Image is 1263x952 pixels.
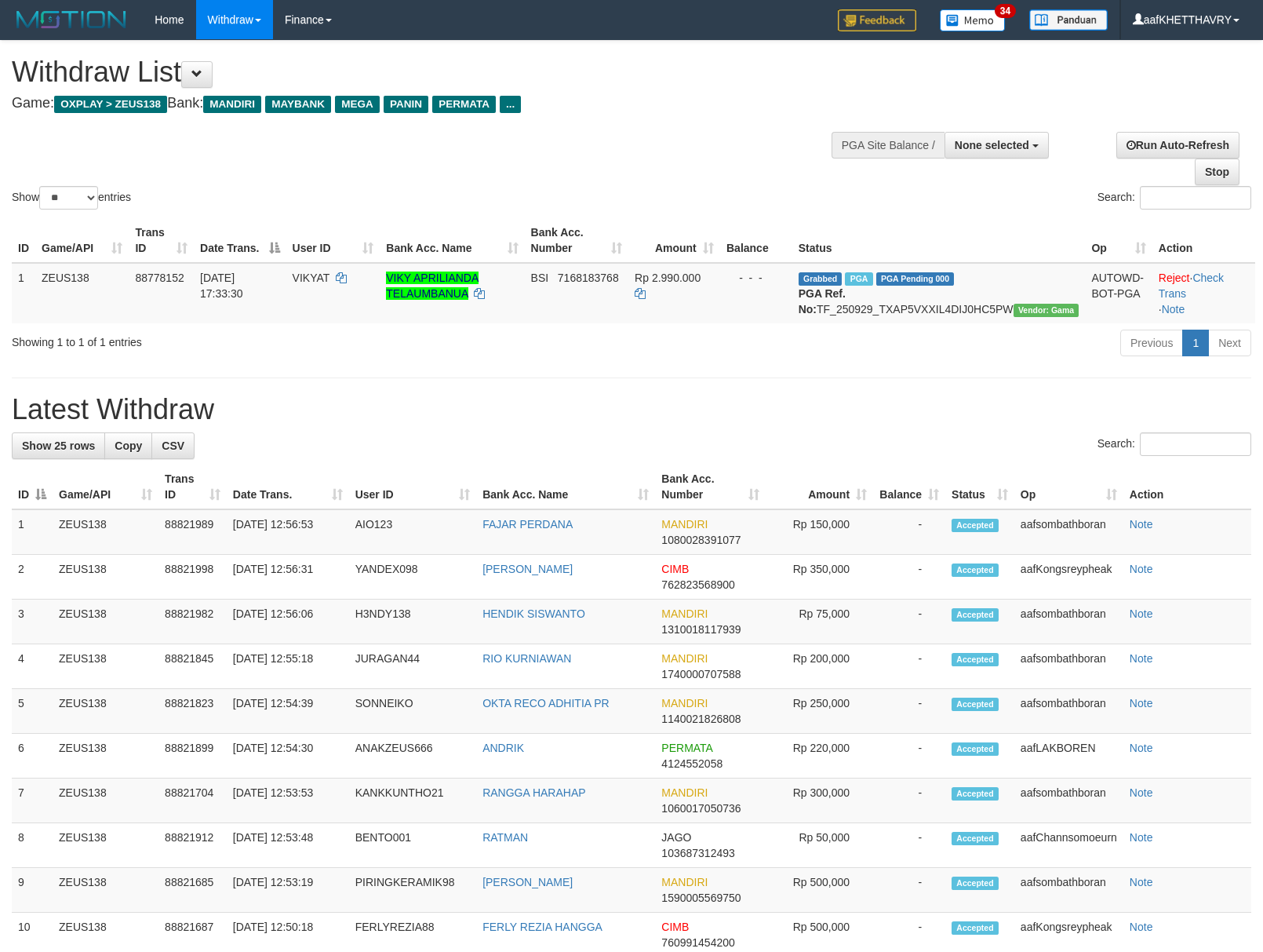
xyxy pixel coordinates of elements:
[12,509,53,555] td: 1
[54,96,167,113] span: OXPLAY > ZEUS138
[1085,218,1152,263] th: Op: activate to sort column ascending
[227,600,349,644] td: [DATE] 12:56:06
[1140,186,1251,210] input: Search:
[873,868,945,913] td: -
[661,668,741,680] span: Copy 1740000707588 to clipboard
[1195,159,1239,185] a: Stop
[1014,689,1123,734] td: aafsombathboran
[12,779,53,823] td: 7
[12,432,105,459] a: Show 25 rows
[661,697,708,709] span: MANDIRI
[227,689,349,734] td: [DATE] 12:54:39
[227,734,349,779] td: [DATE] 12:54:30
[482,518,573,531] a: FAJAR PERDANA
[158,868,227,913] td: 88821685
[158,779,227,823] td: 88821704
[1014,644,1123,689] td: aafsombathboran
[1130,518,1153,531] a: Note
[1130,921,1153,933] a: Note
[227,555,349,600] td: [DATE] 12:56:31
[162,440,184,452] span: CSV
[12,394,1251,425] h1: Latest Withdraw
[635,272,701,284] span: Rp 2.990.000
[151,432,195,459] a: CSV
[12,555,53,600] td: 2
[39,186,98,210] select: Showentries
[1116,132,1239,159] a: Run Auto-Refresh
[1130,563,1153,575] a: Note
[766,600,873,644] td: Rp 75,000
[500,96,521,113] span: ...
[286,218,380,263] th: User ID: activate to sort column ascending
[766,644,873,689] td: Rp 200,000
[158,823,227,868] td: 88821912
[12,96,826,111] h4: Game: Bank:
[952,698,999,711] span: Accepted
[12,218,35,263] th: ID
[1014,823,1123,868] td: aafChannsomoeurn
[952,742,999,756] span: Accepted
[12,823,53,868] td: 8
[766,509,873,555] td: Rp 150,000
[1097,186,1251,210] label: Search:
[432,96,496,113] span: PERMATA
[53,734,158,779] td: ZEUS138
[873,734,945,779] td: -
[12,57,826,88] h1: Withdraw List
[158,465,227,509] th: Trans ID: activate to sort column ascending
[227,644,349,689] td: [DATE] 12:55:18
[265,96,331,113] span: MAYBANK
[53,868,158,913] td: ZEUS138
[12,186,131,210] label: Show entries
[1130,742,1153,754] a: Note
[1014,868,1123,913] td: aafsombathboran
[384,96,428,113] span: PANIN
[838,9,916,31] img: Feedback.jpg
[135,272,184,284] span: 88778152
[53,509,158,555] td: ZEUS138
[35,218,129,263] th: Game/API: activate to sort column ascending
[53,779,158,823] td: ZEUS138
[1130,876,1153,888] a: Note
[766,868,873,913] td: Rp 500,000
[200,272,243,300] span: [DATE] 17:33:30
[628,218,720,263] th: Amount: activate to sort column ascending
[792,263,1086,323] td: TF_250929_TXAP5VXXIL4DIJ0HC5PW
[12,8,131,31] img: MOTION_logo.png
[661,757,722,770] span: Copy 4124552058 to clipboard
[766,734,873,779] td: Rp 220,000
[799,272,843,286] span: Grabbed
[1085,263,1152,323] td: AUTOWD-BOT-PGA
[1130,786,1153,799] a: Note
[104,432,152,459] a: Copy
[1120,330,1183,356] a: Previous
[661,652,708,665] span: MANDIRI
[1014,734,1123,779] td: aafLAKBOREN
[227,509,349,555] td: [DATE] 12:56:53
[1130,607,1153,620] a: Note
[873,509,945,555] td: -
[766,555,873,600] td: Rp 350,000
[12,734,53,779] td: 6
[227,823,349,868] td: [DATE] 12:53:48
[873,823,945,868] td: -
[531,272,549,284] span: BSI
[12,328,515,350] div: Showing 1 to 1 of 1 entries
[661,831,691,844] span: JAGO
[661,623,741,636] span: Copy 1310018117939 to clipboard
[661,534,741,546] span: Copy 1080028391077 to clipboard
[726,270,786,286] div: - - -
[792,218,1086,263] th: Status
[349,465,476,509] th: User ID: activate to sort column ascending
[482,742,524,754] a: ANDRIK
[1097,432,1251,456] label: Search:
[293,272,329,284] span: VIKYAT
[386,272,479,300] a: VIKY APRILIANDA TELAUMBANUA
[158,734,227,779] td: 88821899
[158,689,227,734] td: 88821823
[12,644,53,689] td: 4
[349,689,476,734] td: SONNEIKO
[227,868,349,913] td: [DATE] 12:53:19
[194,218,286,263] th: Date Trans.: activate to sort column descending
[158,644,227,689] td: 88821845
